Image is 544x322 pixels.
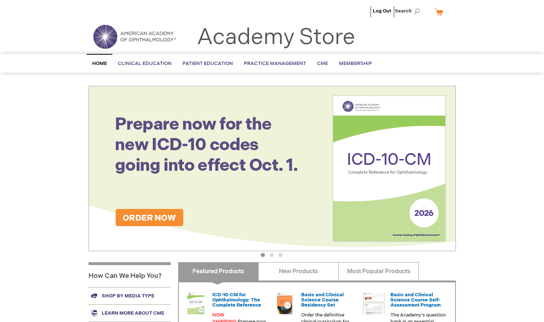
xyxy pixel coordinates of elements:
[274,292,296,314] img: 02850963u_47.png
[183,61,233,66] span: Patient Education
[301,292,344,308] a: Basic and Clinical Science Course Residency Set
[118,61,172,66] span: Clinical Education
[89,287,171,304] a: Shop by media type
[373,8,391,14] a: Log Out
[390,292,441,308] a: Basic and Clinical Science Course Self-Assessment Program
[339,61,372,66] span: Membership
[363,292,385,314] img: bcscself_20.jpg
[197,24,355,51] a: Academy Store
[338,262,419,281] a: Most Popular Products
[395,4,423,18] span: Search
[89,304,171,322] a: Learn more about CME
[261,253,265,257] button: 1 of 3
[92,61,107,66] span: Home
[244,61,306,66] span: Practice Management
[317,61,328,66] span: CME
[270,253,274,257] button: 2 of 3
[258,262,339,281] a: New Products
[178,262,259,281] a: Featured Products
[212,292,261,308] a: ICD-10-CM for Ophthalmology: The Complete Reference
[89,262,171,287] h1: How Can We Help You?
[185,292,207,314] img: 0120008u_42.png
[278,253,282,257] button: 3 of 3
